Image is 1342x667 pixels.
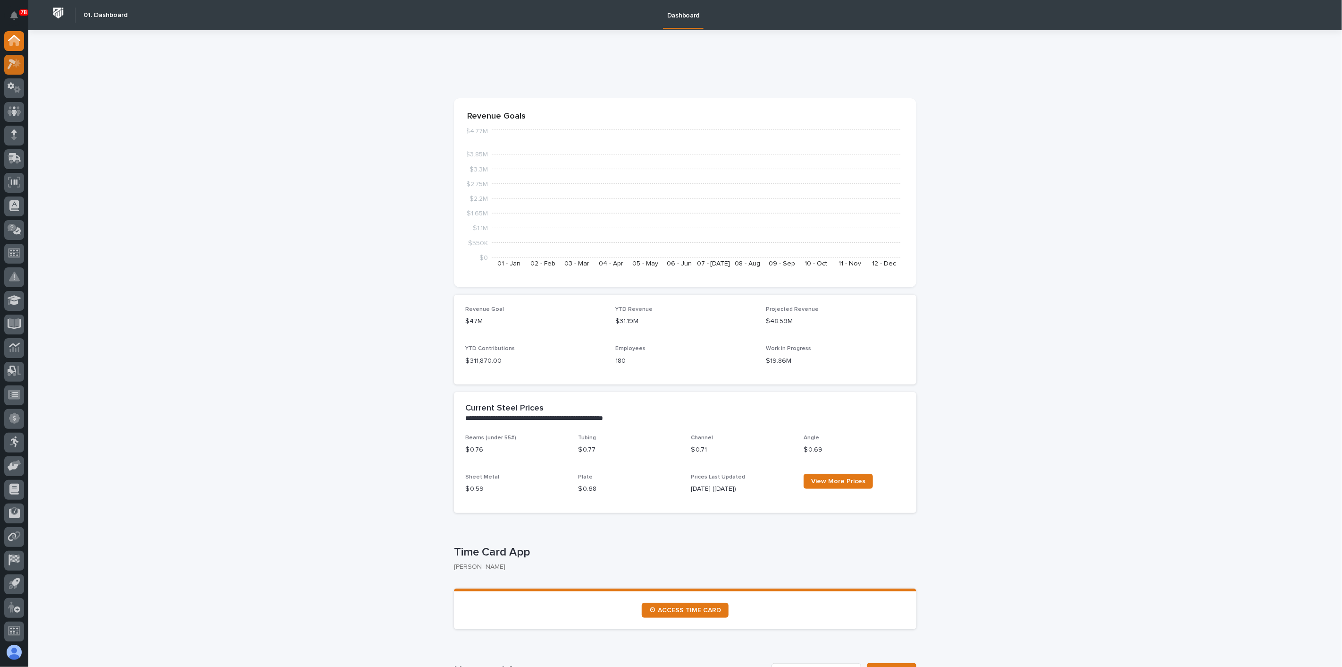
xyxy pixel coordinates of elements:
span: YTD Revenue [616,307,653,312]
tspan: $4.77M [466,128,488,135]
p: Revenue Goals [467,111,903,122]
tspan: $2.2M [470,196,488,202]
text: 11 - Nov [839,260,862,267]
text: 04 - Apr [599,260,623,267]
text: 06 - Jun [667,260,692,267]
h2: Current Steel Prices [465,403,544,414]
span: View More Prices [811,478,865,485]
p: $ 0.77 [578,445,679,455]
p: $ 0.76 [465,445,567,455]
span: Projected Revenue [766,307,819,312]
div: Notifications78 [12,11,24,26]
span: Prices Last Updated [691,474,745,480]
p: $ 0.68 [578,484,679,494]
a: ⏲ ACCESS TIME CARD [642,603,729,618]
tspan: $0 [479,255,488,261]
span: Tubing [578,435,596,441]
a: View More Prices [804,474,873,489]
button: Notifications [4,6,24,26]
text: 08 - Aug [735,260,761,267]
text: 03 - Mar [564,260,589,267]
span: Work in Progress [766,346,811,351]
tspan: $2.75M [466,181,488,188]
span: Revenue Goal [465,307,504,312]
p: $47M [465,316,604,326]
text: 10 - Oct [805,260,827,267]
img: Workspace Logo [50,4,67,22]
tspan: $3.85M [466,152,488,158]
text: 01 - Jan [497,260,520,267]
span: Sheet Metal [465,474,499,480]
span: YTD Contributions [465,346,515,351]
p: 180 [616,356,755,366]
tspan: $1.1M [473,225,488,232]
span: Plate [578,474,593,480]
span: Beams (under 55#) [465,435,516,441]
p: $ 0.69 [804,445,905,455]
button: users-avatar [4,642,24,662]
h2: 01. Dashboard [84,11,127,19]
p: $ 0.59 [465,484,567,494]
p: [PERSON_NAME] [454,563,909,571]
text: 07 - [DATE] [697,260,730,267]
text: 02 - Feb [530,260,555,267]
span: Channel [691,435,713,441]
tspan: $1.65M [467,211,488,217]
text: 05 - May [632,260,658,267]
p: $ 0.71 [691,445,792,455]
tspan: $550K [468,240,488,247]
text: 09 - Sep [769,260,795,267]
span: Angle [804,435,819,441]
p: 78 [21,9,27,16]
p: [DATE] ([DATE]) [691,484,792,494]
span: Employees [616,346,646,351]
p: $19.86M [766,356,905,366]
p: $48.59M [766,316,905,326]
p: Time Card App [454,546,913,559]
span: ⏲ ACCESS TIME CARD [649,607,721,614]
p: $31.19M [616,316,755,326]
text: 12 - Dec [872,260,896,267]
p: $ 311,870.00 [465,356,604,366]
tspan: $3.3M [470,166,488,173]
